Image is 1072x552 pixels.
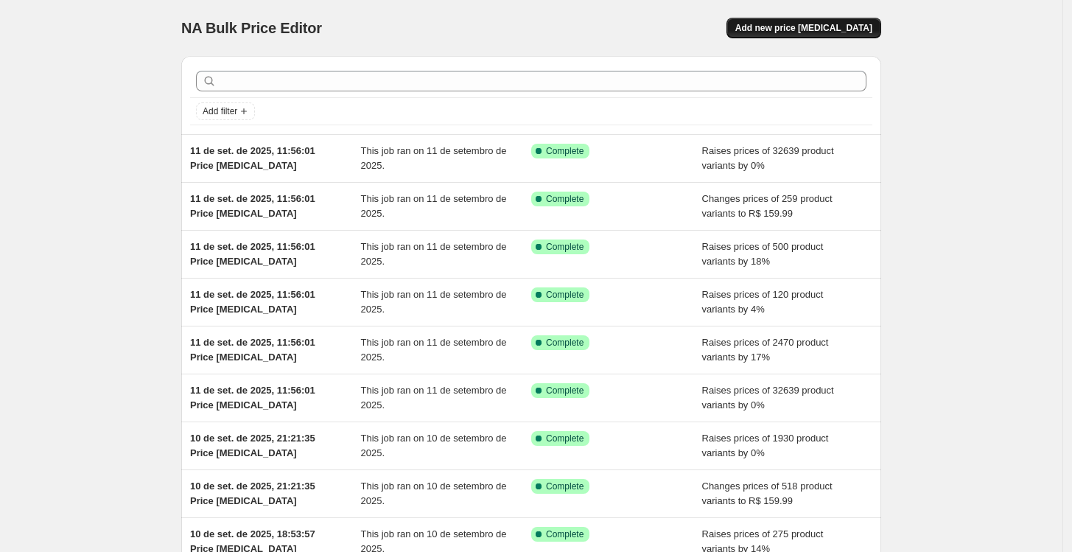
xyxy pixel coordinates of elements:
span: Complete [546,241,584,253]
span: Complete [546,145,584,157]
span: Changes prices of 259 product variants to R$ 159.99 [702,193,833,219]
span: Complete [546,289,584,301]
span: Complete [546,193,584,205]
span: This job ran on 11 de setembro de 2025. [361,193,507,219]
span: Raises prices of 120 product variants by 4% [702,289,824,315]
span: 11 de set. de 2025, 11:56:01 Price [MEDICAL_DATA] [190,193,315,219]
span: This job ran on 11 de setembro de 2025. [361,241,507,267]
span: 10 de set. de 2025, 21:21:35 Price [MEDICAL_DATA] [190,481,315,506]
span: This job ran on 10 de setembro de 2025. [361,481,507,506]
span: 11 de set. de 2025, 11:56:01 Price [MEDICAL_DATA] [190,337,315,363]
span: Raises prices of 500 product variants by 18% [702,241,824,267]
span: Raises prices of 32639 product variants by 0% [702,145,834,171]
button: Add new price [MEDICAL_DATA] [726,18,881,38]
span: 10 de set. de 2025, 21:21:35 Price [MEDICAL_DATA] [190,433,315,458]
span: 11 de set. de 2025, 11:56:01 Price [MEDICAL_DATA] [190,241,315,267]
span: NA Bulk Price Editor [181,20,322,36]
span: 11 de set. de 2025, 11:56:01 Price [MEDICAL_DATA] [190,289,315,315]
span: Add new price [MEDICAL_DATA] [735,22,872,34]
span: Complete [546,337,584,349]
button: Add filter [196,102,255,120]
span: Changes prices of 518 product variants to R$ 159.99 [702,481,833,506]
span: This job ran on 11 de setembro de 2025. [361,145,507,171]
span: Complete [546,433,584,444]
span: This job ran on 11 de setembro de 2025. [361,385,507,410]
span: This job ran on 11 de setembro de 2025. [361,289,507,315]
span: Add filter [203,105,237,117]
span: Complete [546,385,584,396]
span: Raises prices of 1930 product variants by 0% [702,433,829,458]
span: 11 de set. de 2025, 11:56:01 Price [MEDICAL_DATA] [190,385,315,410]
span: Raises prices of 32639 product variants by 0% [702,385,834,410]
span: Complete [546,528,584,540]
span: 11 de set. de 2025, 11:56:01 Price [MEDICAL_DATA] [190,145,315,171]
span: Complete [546,481,584,492]
span: This job ran on 11 de setembro de 2025. [361,337,507,363]
span: Raises prices of 2470 product variants by 17% [702,337,829,363]
span: This job ran on 10 de setembro de 2025. [361,433,507,458]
